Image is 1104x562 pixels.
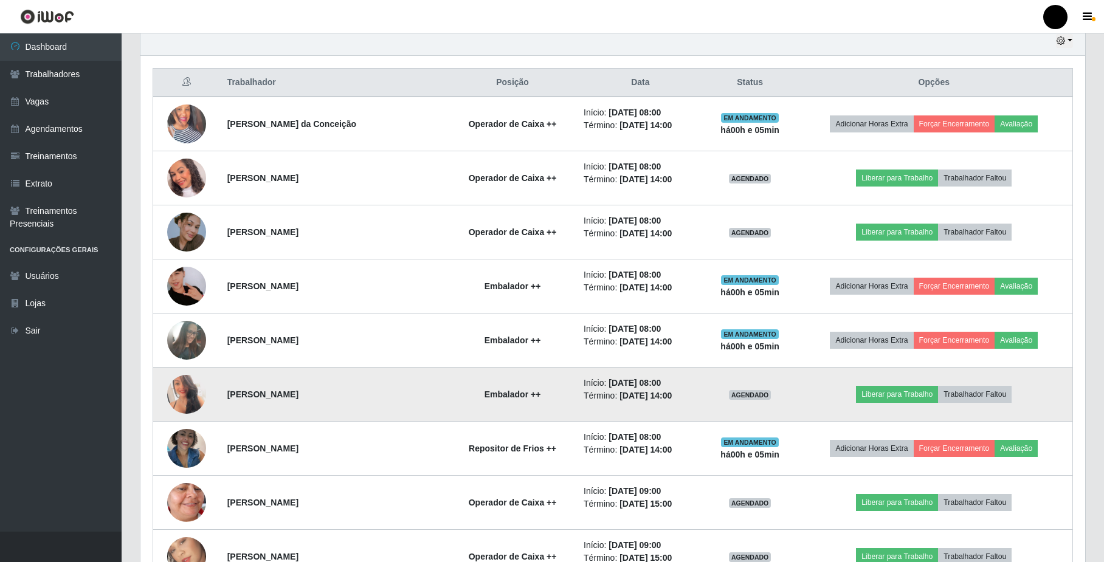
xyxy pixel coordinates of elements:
[584,335,697,348] li: Término:
[609,216,661,225] time: [DATE] 08:00
[167,314,206,367] img: 1725135374051.jpeg
[729,390,771,400] span: AGENDADO
[995,278,1038,295] button: Avaliação
[469,119,557,129] strong: Operador de Caixa ++
[729,498,771,508] span: AGENDADO
[609,432,661,442] time: [DATE] 08:00
[914,278,995,295] button: Forçar Encerramento
[227,498,298,507] strong: [PERSON_NAME]
[227,227,298,237] strong: [PERSON_NAME]
[167,461,206,545] img: 1739718790975.jpeg
[609,540,661,550] time: [DATE] 09:00
[830,332,913,349] button: Adicionar Horas Extra
[619,283,672,292] time: [DATE] 14:00
[619,174,672,184] time: [DATE] 14:00
[584,281,697,294] li: Término:
[830,115,913,132] button: Adicionar Horas Extra
[227,335,298,345] strong: [PERSON_NAME]
[227,444,298,453] strong: [PERSON_NAME]
[938,170,1012,187] button: Trabalhador Faltou
[227,552,298,561] strong: [PERSON_NAME]
[576,69,705,97] th: Data
[469,552,557,561] strong: Operador de Caixa ++
[584,269,697,281] li: Início:
[227,173,298,183] strong: [PERSON_NAME]
[619,445,672,454] time: [DATE] 14:00
[485,335,541,345] strong: Embalador ++
[609,486,661,496] time: [DATE] 09:00
[584,377,697,389] li: Início:
[914,440,995,457] button: Forçar Encerramento
[584,389,697,402] li: Término:
[20,9,74,24] img: CoreUI Logo
[227,389,298,399] strong: [PERSON_NAME]
[609,162,661,171] time: [DATE] 08:00
[720,287,779,297] strong: há 00 h e 05 min
[609,270,661,279] time: [DATE] 08:00
[584,214,697,227] li: Início:
[721,275,779,285] span: EM ANDAMENTO
[914,115,995,132] button: Forçar Encerramento
[720,341,779,351] strong: há 00 h e 05 min
[721,113,779,123] span: EM ANDAMENTO
[705,69,796,97] th: Status
[584,119,697,132] li: Término:
[584,160,697,173] li: Início:
[619,391,672,400] time: [DATE] 14:00
[938,224,1012,241] button: Trabalhador Faltou
[856,224,938,241] button: Liberar para Trabalho
[830,440,913,457] button: Adicionar Horas Extra
[721,437,779,447] span: EM ANDAMENTO
[227,119,356,129] strong: [PERSON_NAME] da Conceição
[227,281,298,291] strong: [PERSON_NAME]
[995,115,1038,132] button: Avaliação
[938,494,1012,511] button: Trabalhador Faltou
[995,332,1038,349] button: Avaliação
[167,245,206,327] img: 1725648253960.jpeg
[584,323,697,335] li: Início:
[469,498,557,507] strong: Operador de Caixa ++
[856,386,938,403] button: Liberar para Trabalho
[619,499,672,509] time: [DATE] 15:00
[485,281,541,291] strong: Embalador ++
[584,444,697,456] li: Término:
[449,69,576,97] th: Posição
[167,89,206,159] img: 1702743014516.jpeg
[584,173,697,186] li: Término:
[619,337,672,346] time: [DATE] 14:00
[721,329,779,339] span: EM ANDAMENTO
[720,125,779,135] strong: há 00 h e 05 min
[938,386,1012,403] button: Trabalhador Faltou
[619,120,672,130] time: [DATE] 14:00
[167,197,206,267] img: 1748117584885.jpeg
[995,440,1038,457] button: Avaliação
[619,228,672,238] time: [DATE] 14:00
[720,450,779,459] strong: há 00 h e 05 min
[729,228,771,238] span: AGENDADO
[914,332,995,349] button: Forçar Encerramento
[167,156,206,200] img: 1753296559045.jpeg
[856,494,938,511] button: Liberar para Trabalho
[220,69,449,97] th: Trabalhador
[167,422,206,474] img: 1750528550016.jpeg
[167,367,206,422] img: 1754586339245.jpeg
[584,227,697,240] li: Término:
[729,552,771,562] span: AGENDADO
[830,278,913,295] button: Adicionar Horas Extra
[469,444,556,453] strong: Repositor de Frios ++
[584,106,697,119] li: Início:
[485,389,541,399] strong: Embalador ++
[796,69,1073,97] th: Opções
[729,174,771,183] span: AGENDADO
[609,108,661,117] time: [DATE] 08:00
[609,324,661,334] time: [DATE] 08:00
[469,227,557,237] strong: Operador de Caixa ++
[584,485,697,498] li: Início:
[584,498,697,510] li: Término:
[584,431,697,444] li: Início:
[609,378,661,388] time: [DATE] 08:00
[856,170,938,187] button: Liberar para Trabalho
[469,173,557,183] strong: Operador de Caixa ++
[584,539,697,552] li: Início:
